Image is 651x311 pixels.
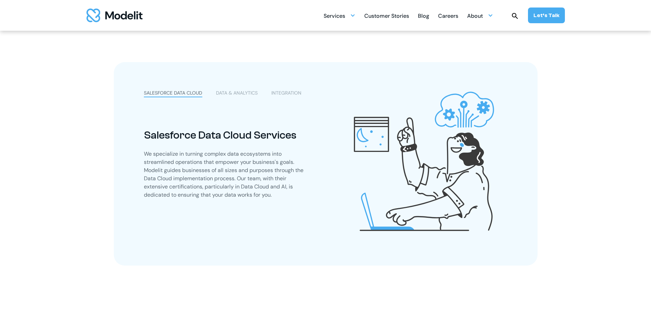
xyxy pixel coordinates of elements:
p: We specialize in turning complex data ecosystems into streamlined operations that empower your bu... [144,150,309,199]
div: Salesforce Data Cloud Services [144,129,309,142]
div: About [467,10,483,23]
a: home [86,9,143,22]
a: Careers [438,9,458,22]
div: Let’s Talk [533,12,559,19]
div: About [467,9,493,22]
img: modelit logo [86,9,143,22]
div: DATA & ANALYTICS [216,89,258,97]
div: SALESFORCE DATA CLOUD [144,89,202,97]
div: Customer Stories [364,10,409,23]
div: Services [324,9,355,22]
a: Let’s Talk [528,8,565,23]
div: INTEGRATION [271,89,301,97]
div: Blog [418,10,429,23]
div: Services [324,10,345,23]
div: Careers [438,10,458,23]
a: Blog [418,9,429,22]
a: Customer Stories [364,9,409,22]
